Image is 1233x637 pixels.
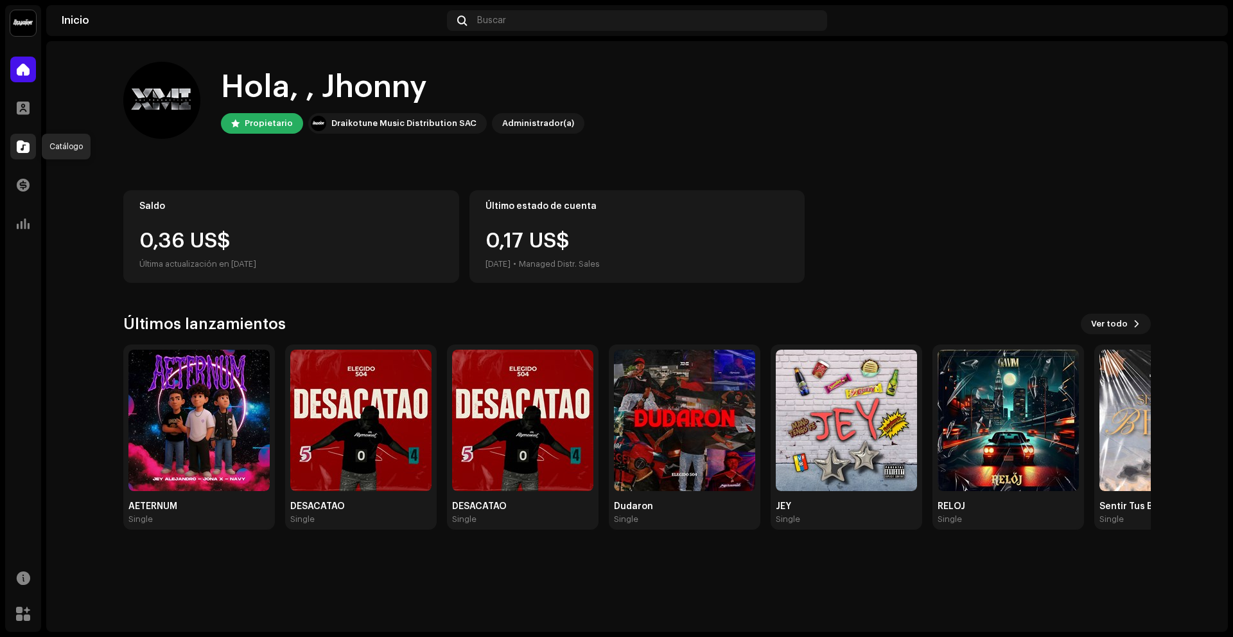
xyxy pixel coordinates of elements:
div: Single [128,514,153,525]
div: Single [938,514,962,525]
div: DESACATAO [452,501,593,512]
img: 10370c6a-d0e2-4592-b8a2-38f444b0ca44 [311,116,326,131]
div: JEY [776,501,917,512]
img: 8a1b8a45-d52f-4c1e-9f69-83d72fd96352 [776,350,917,491]
button: Ver todo [1081,314,1151,334]
img: 10370c6a-d0e2-4592-b8a2-38f444b0ca44 [10,10,36,36]
div: Single [776,514,800,525]
img: 1db84ccb-9bf9-4989-b084-76f78488e5bc [1192,10,1212,31]
div: Última actualización en [DATE] [139,256,443,272]
span: Buscar [477,15,506,26]
div: [DATE] [485,256,511,272]
div: AETERNUM [128,501,270,512]
div: Single [1099,514,1124,525]
div: RELOJ [938,501,1079,512]
div: • [513,256,516,272]
img: 1db84ccb-9bf9-4989-b084-76f78488e5bc [123,62,200,139]
div: Saldo [139,201,443,211]
img: 9dda486f-ef62-42fb-93d1-cf0e4d4c6743 [452,350,593,491]
div: Dudaron [614,501,755,512]
div: Hola, , Jhonny [221,67,584,108]
re-o-card-value: Último estado de cuenta [469,190,805,283]
div: Propietario [245,116,293,131]
re-o-card-value: Saldo [123,190,459,283]
div: Inicio [62,15,442,26]
span: Ver todo [1091,311,1128,337]
img: 2a8ea11f-f268-4cde-a254-5e563783fffb [128,350,270,491]
div: Draikotune Music Distribution SAC [331,116,477,131]
div: Single [290,514,315,525]
div: Último estado de cuenta [485,201,789,211]
img: f2df30bb-78e1-4d4a-8379-8bc490e3615a [290,350,432,491]
img: 5e6b7a7d-fd4c-498e-ad45-384d266d5582 [614,350,755,491]
div: Single [452,514,477,525]
div: Administrador(a) [502,116,574,131]
img: 2123693a-e895-4012-a874-467100161c90 [938,350,1079,491]
div: DESACATAO [290,501,432,512]
div: Single [614,514,638,525]
h3: Últimos lanzamientos [123,314,286,334]
div: Managed Distr. Sales [519,256,600,272]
